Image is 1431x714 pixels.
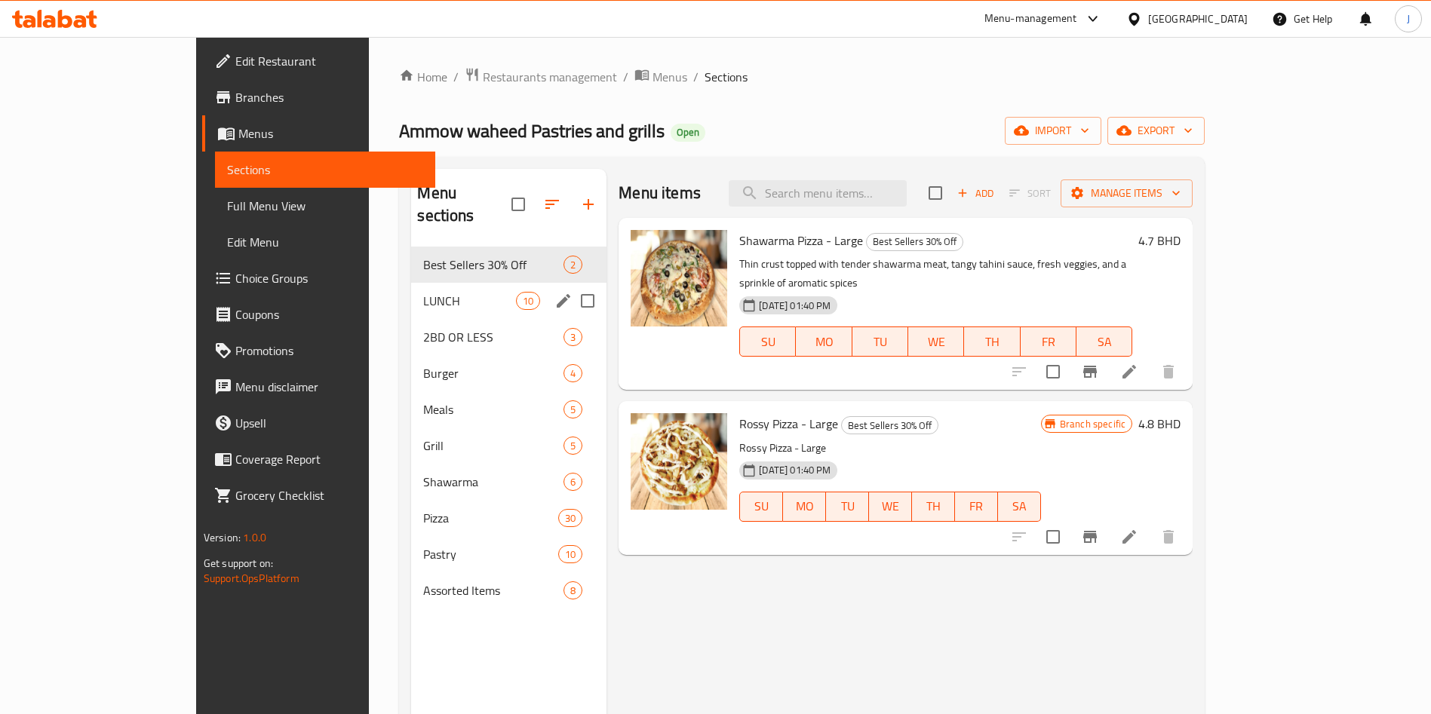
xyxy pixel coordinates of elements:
[558,509,582,527] div: items
[235,88,423,106] span: Branches
[563,581,582,599] div: items
[411,391,606,427] div: Meals5
[411,319,606,355] div: 2BD OR LESS3
[215,224,435,260] a: Edit Menu
[423,256,563,274] span: Best Sellers 30% Off
[423,292,516,310] span: LUNCH
[423,328,563,346] span: 2BD OR LESS
[866,233,963,251] div: Best Sellers 30% Off
[1120,528,1138,546] a: Edit menu item
[235,305,423,323] span: Coupons
[235,486,423,504] span: Grocery Checklist
[564,330,582,345] span: 3
[202,332,435,369] a: Promotions
[1407,11,1410,27] span: J
[423,545,558,563] span: Pastry
[411,241,606,614] nav: Menu sections
[563,364,582,382] div: items
[411,536,606,572] div: Pastry10
[912,492,955,522] button: TH
[552,290,575,312] button: edit
[202,477,435,513] a: Grocery Checklist
[423,437,563,455] span: Grill
[832,495,863,517] span: TU
[417,182,511,227] h2: Menu sections
[411,464,606,500] div: Shawarma6
[1005,117,1101,145] button: import
[955,185,996,202] span: Add
[215,188,435,224] a: Full Menu View
[570,186,606,222] button: Add section
[739,229,863,252] span: Shawarma Pizza - Large
[502,188,534,220] span: Select all sections
[1037,521,1069,553] span: Select to update
[653,68,687,86] span: Menus
[1072,354,1108,390] button: Branch-specific-item
[753,299,837,313] span: [DATE] 01:40 PM
[235,269,423,287] span: Choice Groups
[729,180,907,207] input: search
[227,197,423,215] span: Full Menu View
[1138,413,1181,434] h6: 4.8 BHD
[869,492,912,522] button: WE
[516,292,540,310] div: items
[671,124,705,142] div: Open
[1054,417,1132,431] span: Branch specific
[1107,117,1205,145] button: export
[634,67,687,87] a: Menus
[1004,495,1035,517] span: SA
[1082,331,1126,353] span: SA
[235,378,423,396] span: Menu disclaimer
[619,182,701,204] h2: Menu items
[867,233,963,250] span: Best Sellers 30% Off
[961,495,992,517] span: FR
[238,124,423,142] span: Menus
[1000,182,1061,205] span: Select section first
[631,230,727,326] img: Shawarma Pizza - Large
[920,177,951,209] span: Select section
[204,553,273,573] span: Get support on:
[423,473,563,491] span: Shawarma
[623,68,628,86] li: /
[559,511,582,526] span: 30
[559,547,582,562] span: 10
[746,331,790,353] span: SU
[1150,519,1187,555] button: delete
[411,500,606,536] div: Pizza30
[564,258,582,272] span: 2
[202,79,435,115] a: Branches
[227,233,423,251] span: Edit Menu
[964,326,1020,357] button: TH
[1120,363,1138,381] a: Edit menu item
[411,247,606,283] div: Best Sellers 30% Off2
[842,417,938,434] span: Best Sellers 30% Off
[955,492,998,522] button: FR
[563,328,582,346] div: items
[746,495,777,517] span: SU
[998,492,1041,522] button: SA
[739,255,1132,293] p: Thin crust topped with tender shawarma meat, tangy tahini sauce, fresh veggies, and a sprinkle of...
[1119,121,1193,140] span: export
[1027,331,1070,353] span: FR
[235,342,423,360] span: Promotions
[1021,326,1076,357] button: FR
[739,326,796,357] button: SU
[852,326,908,357] button: TU
[235,52,423,70] span: Edit Restaurant
[970,331,1014,353] span: TH
[739,412,838,435] span: Rossy Pizza - Large
[1073,184,1181,203] span: Manage items
[705,68,748,86] span: Sections
[796,326,852,357] button: MO
[1017,121,1089,140] span: import
[423,400,563,418] span: Meals
[202,260,435,296] a: Choice Groups
[558,545,582,563] div: items
[951,182,1000,205] button: Add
